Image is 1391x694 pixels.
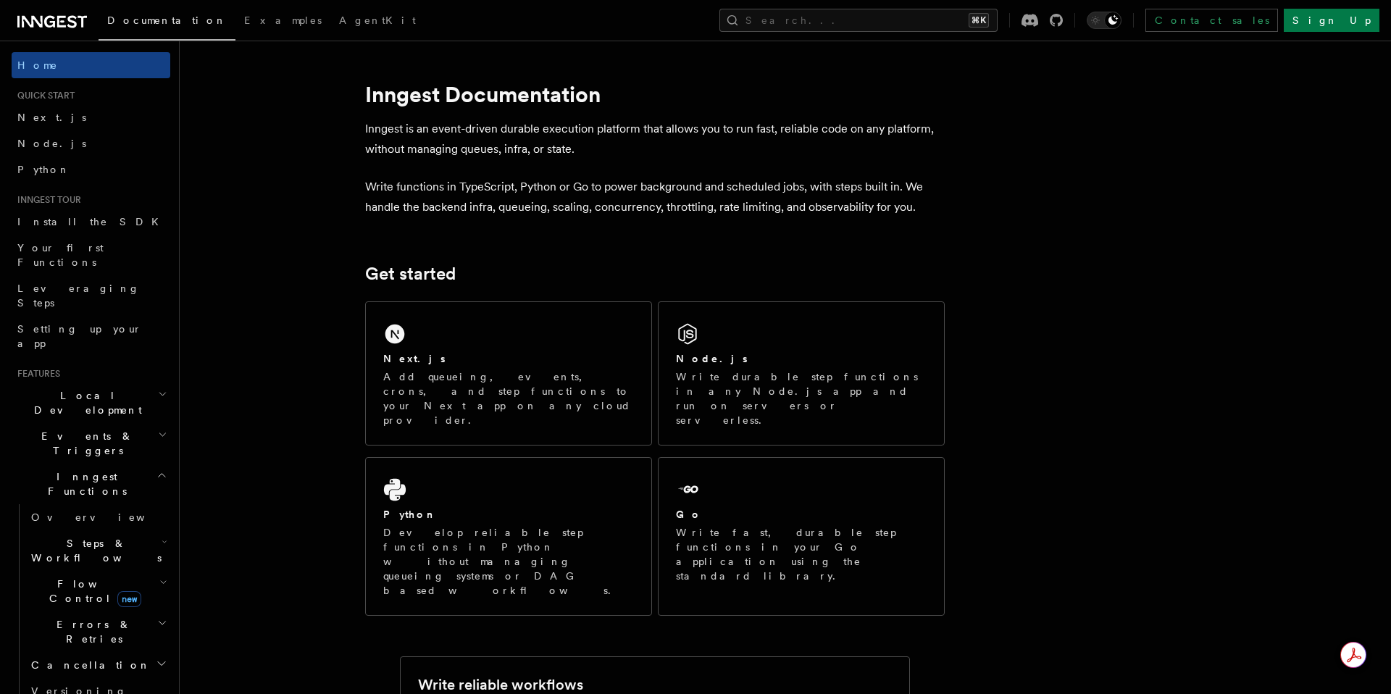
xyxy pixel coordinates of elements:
span: new [117,591,141,607]
span: Next.js [17,112,86,123]
a: Examples [235,4,330,39]
a: Documentation [99,4,235,41]
a: Node.jsWrite durable step functions in any Node.js app and run on servers or serverless. [658,301,945,446]
a: Next.js [12,104,170,130]
h2: Go [676,507,702,522]
button: Search...⌘K [719,9,998,32]
p: Inngest is an event-driven durable execution platform that allows you to run fast, reliable code ... [365,119,945,159]
span: Install the SDK [17,216,167,227]
span: Examples [244,14,322,26]
button: Cancellation [25,652,170,678]
button: Local Development [12,382,170,423]
p: Write fast, durable step functions in your Go application using the standard library. [676,525,927,583]
span: Features [12,368,60,380]
a: Your first Functions [12,235,170,275]
span: Inngest tour [12,194,81,206]
span: Inngest Functions [12,469,156,498]
button: Inngest Functions [12,464,170,504]
h1: Inngest Documentation [365,81,945,107]
span: Documentation [107,14,227,26]
a: AgentKit [330,4,425,39]
a: Sign Up [1284,9,1379,32]
button: Flow Controlnew [25,571,170,611]
p: Develop reliable step functions in Python without managing queueing systems or DAG based workflows. [383,525,634,598]
span: Flow Control [25,577,159,606]
span: Quick start [12,90,75,101]
span: Leveraging Steps [17,283,140,309]
span: AgentKit [339,14,416,26]
span: Events & Triggers [12,429,158,458]
button: Events & Triggers [12,423,170,464]
a: Next.jsAdd queueing, events, crons, and step functions to your Next app on any cloud provider. [365,301,652,446]
span: Node.js [17,138,86,149]
span: Local Development [12,388,158,417]
a: Install the SDK [12,209,170,235]
a: Overview [25,504,170,530]
a: Node.js [12,130,170,156]
a: Setting up your app [12,316,170,356]
h2: Python [383,507,437,522]
span: Home [17,58,58,72]
a: Get started [365,264,456,284]
a: Python [12,156,170,183]
button: Errors & Retries [25,611,170,652]
span: Steps & Workflows [25,536,162,565]
a: GoWrite fast, durable step functions in your Go application using the standard library. [658,457,945,616]
p: Add queueing, events, crons, and step functions to your Next app on any cloud provider. [383,369,634,427]
span: Errors & Retries [25,617,157,646]
kbd: ⌘K [969,13,989,28]
h2: Next.js [383,351,446,366]
p: Write durable step functions in any Node.js app and run on servers or serverless. [676,369,927,427]
p: Write functions in TypeScript, Python or Go to power background and scheduled jobs, with steps bu... [365,177,945,217]
span: Setting up your app [17,323,142,349]
a: Home [12,52,170,78]
span: Your first Functions [17,242,104,268]
a: PythonDevelop reliable step functions in Python without managing queueing systems or DAG based wo... [365,457,652,616]
span: Python [17,164,70,175]
span: Overview [31,511,180,523]
button: Toggle dark mode [1087,12,1121,29]
a: Leveraging Steps [12,275,170,316]
h2: Node.js [676,351,748,366]
span: Cancellation [25,658,151,672]
a: Contact sales [1145,9,1278,32]
button: Steps & Workflows [25,530,170,571]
